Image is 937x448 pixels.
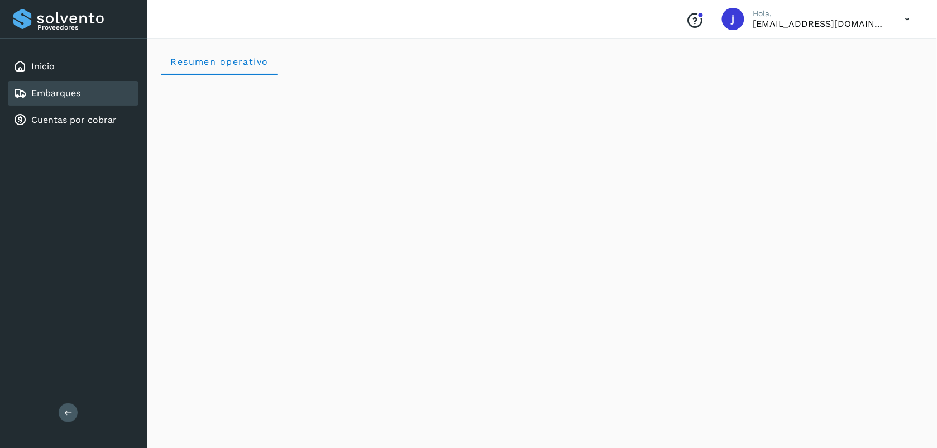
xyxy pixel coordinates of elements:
div: Inicio [8,54,138,79]
a: Inicio [31,61,55,72]
p: jorgegonzalez@tracusa.com.mx [753,18,887,29]
p: Proveedores [37,23,134,31]
div: Cuentas por cobrar [8,108,138,132]
a: Cuentas por cobrar [31,115,117,125]
p: Hola, [753,9,887,18]
span: Resumen operativo [170,56,269,67]
div: Embarques [8,81,138,106]
a: Embarques [31,88,80,98]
